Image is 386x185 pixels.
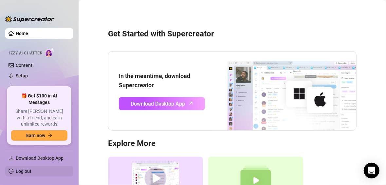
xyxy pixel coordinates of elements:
a: Home [16,31,28,36]
button: Earn nowarrow-right [11,130,67,141]
span: Earn now [26,133,45,138]
span: arrow-right [48,133,52,138]
div: Open Intercom Messenger [364,163,379,178]
img: logo-BBDzfeDw.svg [5,16,54,22]
a: Setup [16,73,28,78]
img: download app [205,51,356,130]
span: 🎁 Get $100 in AI Messages [11,93,67,106]
span: Share [PERSON_NAME] with a friend, and earn unlimited rewards [11,108,67,128]
span: Download Desktop App [16,155,64,161]
a: Chat Monitoring [16,84,49,89]
img: AI Chatter [45,48,55,57]
span: download [9,155,14,161]
strong: In the meantime, download Supercreator [119,72,190,89]
span: arrow-up [187,100,195,107]
h3: Get Started with Supercreator [108,29,357,39]
h3: Explore More [108,138,357,149]
a: Download Desktop Apparrow-up [119,97,205,110]
span: Download Desktop App [131,100,185,108]
span: Izzy AI Chatter [9,50,42,56]
a: Log out [16,169,31,174]
a: Content [16,63,32,68]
